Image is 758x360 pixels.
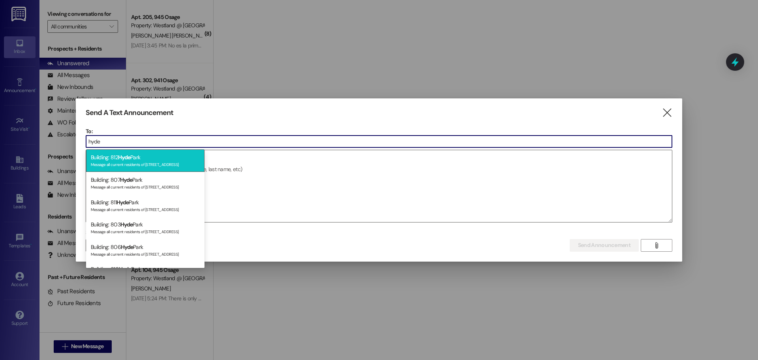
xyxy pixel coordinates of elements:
[120,176,132,183] span: Hyde
[86,217,205,239] div: Building: 803 Park
[86,108,173,117] h3: Send A Text Announcement
[86,194,205,217] div: Building: 811 Park
[662,109,672,117] i: 
[118,154,130,161] span: Hyde
[86,239,205,262] div: Building: 806 Park
[119,266,131,273] span: Hyde
[86,261,205,284] div: Building: 610 Park
[570,239,639,252] button: Send Announcement
[121,243,133,251] span: Hyde
[86,172,205,194] div: Building: 807 Park
[91,228,200,234] div: Message all current residents of [STREET_ADDRESS]
[91,183,200,190] div: Message all current residents of [STREET_ADDRESS]
[86,226,178,239] label: Select announcement type (optional)
[116,199,129,206] span: Hyde
[120,221,133,228] span: Hyde
[86,127,672,135] p: To:
[86,149,205,172] div: Building: 812 Park
[91,250,200,257] div: Message all current residents of [STREET_ADDRESS]
[578,241,630,249] span: Send Announcement
[86,136,672,147] input: Type to select the units, buildings, or communities you want to message. (e.g. 'Unit 1A', 'Buildi...
[91,205,200,212] div: Message all current residents of [STREET_ADDRESS]
[653,242,659,249] i: 
[91,160,200,167] div: Message all current residents of [STREET_ADDRESS]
